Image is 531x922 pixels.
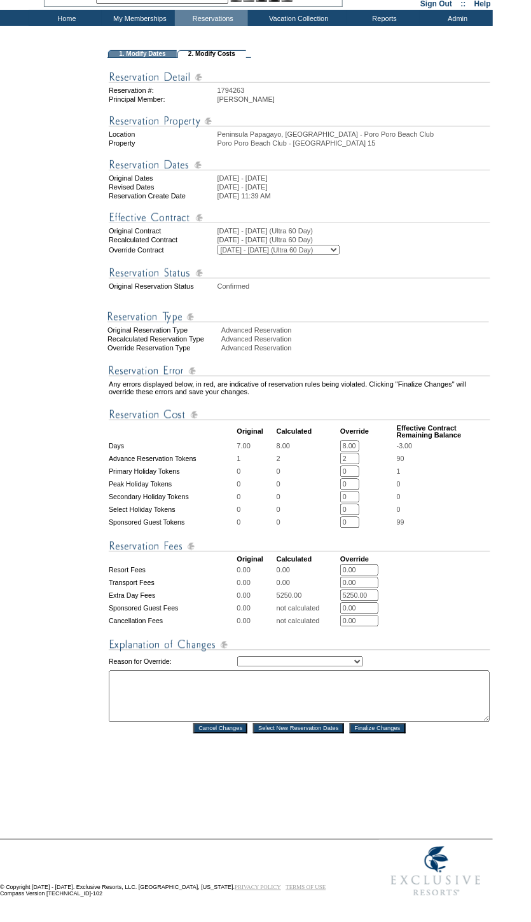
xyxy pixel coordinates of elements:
span: -3.00 [397,443,412,450]
td: Original [237,424,275,439]
td: Property [109,139,216,147]
img: Reservation Status [109,265,490,281]
td: 0 [237,517,275,528]
td: 0 [277,466,339,478]
td: Resort Fees [109,565,236,576]
td: My Memberships [102,10,175,26]
td: Peak Holiday Tokens [109,479,236,490]
td: Principal Member: [109,95,216,103]
td: 0.00 [237,565,275,576]
td: Home [29,10,102,26]
td: Vacation Collection [248,10,347,26]
td: 7.00 [237,441,275,452]
td: 0 [277,492,339,503]
td: Override Contract [109,245,216,255]
div: Advanced Reservation [221,326,492,334]
td: Peninsula Papagayo, [GEOGRAPHIC_DATA] - Poro Poro Beach Club [217,130,490,138]
td: 2. Modify Costs [177,50,246,58]
td: [DATE] - [DATE] [217,174,490,182]
td: Cancellation Fees [109,616,236,627]
td: Extra Day Fees [109,590,236,602]
span: 0 [397,481,401,488]
td: 0 [237,504,275,516]
td: Original [237,556,275,563]
img: Effective Contract [109,210,490,226]
td: 1. Modify Dates [108,50,177,58]
div: Override Reservation Type [107,344,220,352]
span: 0 [397,506,401,514]
td: Advance Reservation Tokens [109,453,236,465]
td: 0 [237,466,275,478]
td: 0.00 [237,616,275,627]
td: 0 [237,492,275,503]
td: Secondary Holiday Tokens [109,492,236,503]
span: 90 [397,455,404,463]
td: 1794263 [217,86,490,94]
td: Primary Holiday Tokens [109,466,236,478]
div: Advanced Reservation [221,344,492,352]
td: 0.00 [237,577,275,589]
span: 99 [397,519,404,526]
div: Original Reservation Type [107,326,220,334]
td: Override [340,424,396,439]
td: 0 [277,479,339,490]
img: Reservation Fees [109,539,490,554]
img: Reservation Errors [109,363,490,379]
td: 1 [237,453,275,465]
div: Advanced Reservation [221,335,492,343]
td: [DATE] - [DATE] (Ultra 60 Day) [217,236,490,244]
td: Reservations [175,10,248,26]
img: Reservation Detail [109,69,490,85]
td: Original Contract [109,227,216,235]
img: Reservation Type [107,309,489,325]
img: Explanation of Changes [109,637,490,653]
td: Transport Fees [109,577,236,589]
td: Reason for Override: [109,654,236,670]
td: Poro Poro Beach Club - [GEOGRAPHIC_DATA] 15 [217,139,490,147]
span: 1 [397,468,401,476]
td: 0.00 [277,565,339,576]
td: Reports [347,10,420,26]
td: Sponsored Guest Fees [109,603,236,614]
td: Location [109,130,216,138]
input: Finalize Changes [350,724,406,734]
td: Override [340,556,396,563]
td: Sponsored Guest Tokens [109,517,236,528]
td: Effective Contract Remaining Balance [397,424,490,439]
div: Recalculated Reservation Type [107,335,220,343]
td: Any errors displayed below, in red, are indicative of reservation rules being violated. Clicking ... [109,380,490,396]
td: 0 [237,479,275,490]
td: Confirmed [217,282,490,290]
td: Recalculated Contract [109,236,216,244]
td: Admin [420,10,493,26]
img: Exclusive Resorts [379,840,493,904]
td: Reservation Create Date [109,192,216,200]
td: 0.00 [237,603,275,614]
img: Reservation Cost [109,407,490,423]
a: PRIVACY POLICY [235,884,281,891]
td: not calculated [277,603,339,614]
td: [DATE] 11:39 AM [217,192,490,200]
td: not calculated [277,616,339,627]
td: [DATE] - [DATE] (Ultra 60 Day) [217,227,490,235]
td: Calculated [277,424,339,439]
a: TERMS OF USE [286,884,326,891]
td: 0 [277,504,339,516]
td: Days [109,441,236,452]
td: Original Reservation Status [109,282,216,290]
td: 0.00 [277,577,339,589]
td: 2 [277,453,339,465]
td: 0 [277,517,339,528]
td: Select Holiday Tokens [109,504,236,516]
td: 8.00 [277,441,339,452]
input: Cancel Changes [193,724,247,734]
td: Calculated [277,556,339,563]
td: 0.00 [237,590,275,602]
td: Reservation #: [109,86,216,94]
input: Select New Reservation Dates [253,724,344,734]
td: [DATE] - [DATE] [217,183,490,191]
img: Reservation Dates [109,157,490,173]
td: 5250.00 [277,590,339,602]
td: [PERSON_NAME] [217,95,490,103]
td: Original Dates [109,174,216,182]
